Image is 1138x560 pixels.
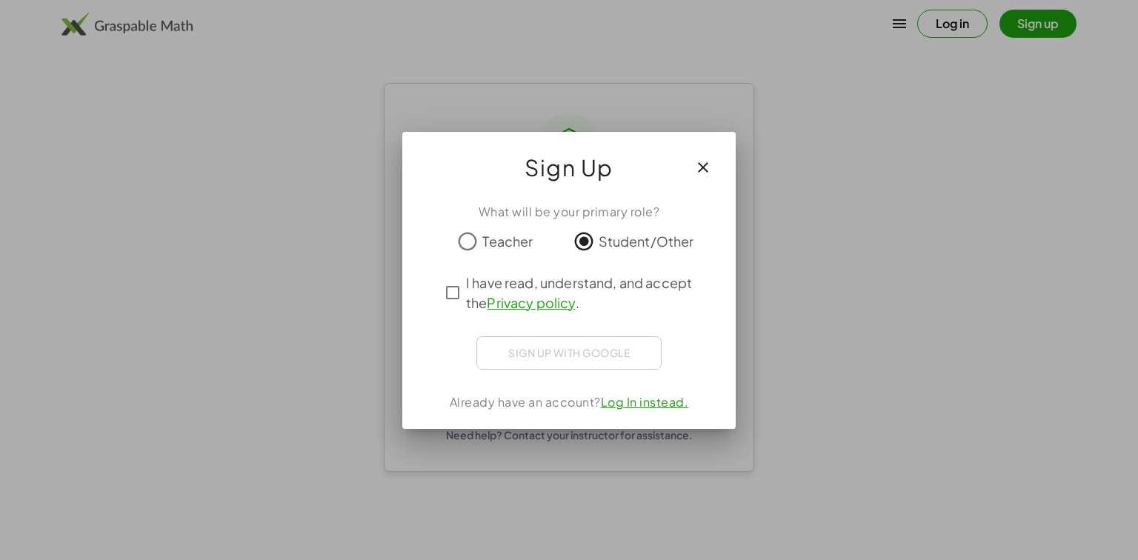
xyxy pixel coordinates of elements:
a: Privacy policy [487,294,575,311]
span: I have read, understand, and accept the . [466,273,699,313]
div: Already have an account? [420,393,718,411]
a: Log In instead. [601,394,689,410]
span: Sign Up [525,150,613,185]
span: Student/Other [599,231,694,251]
span: Teacher [482,231,533,251]
div: What will be your primary role? [420,203,718,221]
